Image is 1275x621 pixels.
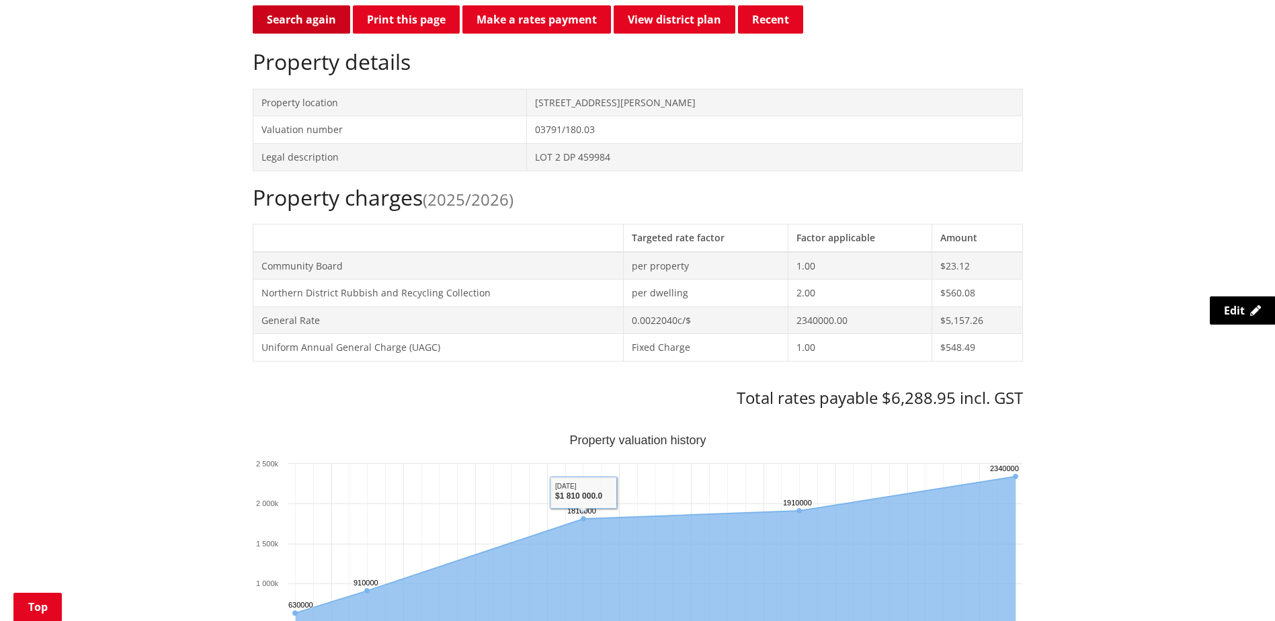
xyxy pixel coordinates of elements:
td: 0.0022040c/$ [623,306,788,334]
td: $560.08 [932,280,1022,307]
button: Print this page [353,5,460,34]
text: 2 000k [255,499,278,507]
td: Uniform Annual General Charge (UAGC) [253,334,623,362]
text: 1810000 [567,507,596,515]
h3: Total rates payable $6,288.95 incl. GST [253,388,1023,408]
td: Fixed Charge [623,334,788,362]
span: (2025/2026) [423,188,513,210]
button: Recent [738,5,803,34]
td: LOT 2 DP 459984 [527,143,1022,171]
path: Tuesday, Jun 30, 12:00, 910,000. Capital Value. [364,588,370,593]
text: 1910000 [783,499,812,507]
td: 2340000.00 [788,306,932,334]
td: Property location [253,89,527,116]
td: 1.00 [788,252,932,280]
h2: Property charges [253,185,1023,210]
td: $548.49 [932,334,1022,362]
text: 1 000k [255,579,278,587]
td: $23.12 [932,252,1022,280]
a: Make a rates payment [462,5,611,34]
td: 1.00 [788,334,932,362]
td: per dwelling [623,280,788,307]
path: Saturday, Jun 30, 12:00, 1,810,000. Capital Value. [581,516,586,522]
text: 2 500k [255,460,278,468]
iframe: Messenger Launcher [1213,565,1262,613]
text: Property valuation history [569,433,706,447]
td: 2.00 [788,280,932,307]
td: per property [623,252,788,280]
path: Monday, Jun 30, 12:00, 630,000. Capital Value. [292,610,297,616]
td: General Rate [253,306,623,334]
th: Factor applicable [788,224,932,251]
a: View district plan [614,5,735,34]
text: 2340000 [990,464,1019,472]
a: Top [13,593,62,621]
span: Edit [1224,303,1245,318]
td: Northern District Rubbish and Recycling Collection [253,280,623,307]
td: 03791/180.03 [527,116,1022,144]
h2: Property details [253,49,1023,75]
path: Wednesday, Jun 30, 12:00, 1,910,000. Capital Value. [796,508,801,513]
text: 1 500k [255,540,278,548]
td: Legal description [253,143,527,171]
td: $5,157.26 [932,306,1022,334]
th: Targeted rate factor [623,224,788,251]
a: Search again [253,5,350,34]
td: [STREET_ADDRESS][PERSON_NAME] [527,89,1022,116]
path: Sunday, Jun 30, 12:00, 2,340,000. Capital Value. [1013,474,1018,479]
td: Community Board [253,252,623,280]
td: Valuation number [253,116,527,144]
text: 630000 [288,601,313,609]
th: Amount [932,224,1022,251]
a: Edit [1210,296,1275,325]
text: 910000 [354,579,378,587]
